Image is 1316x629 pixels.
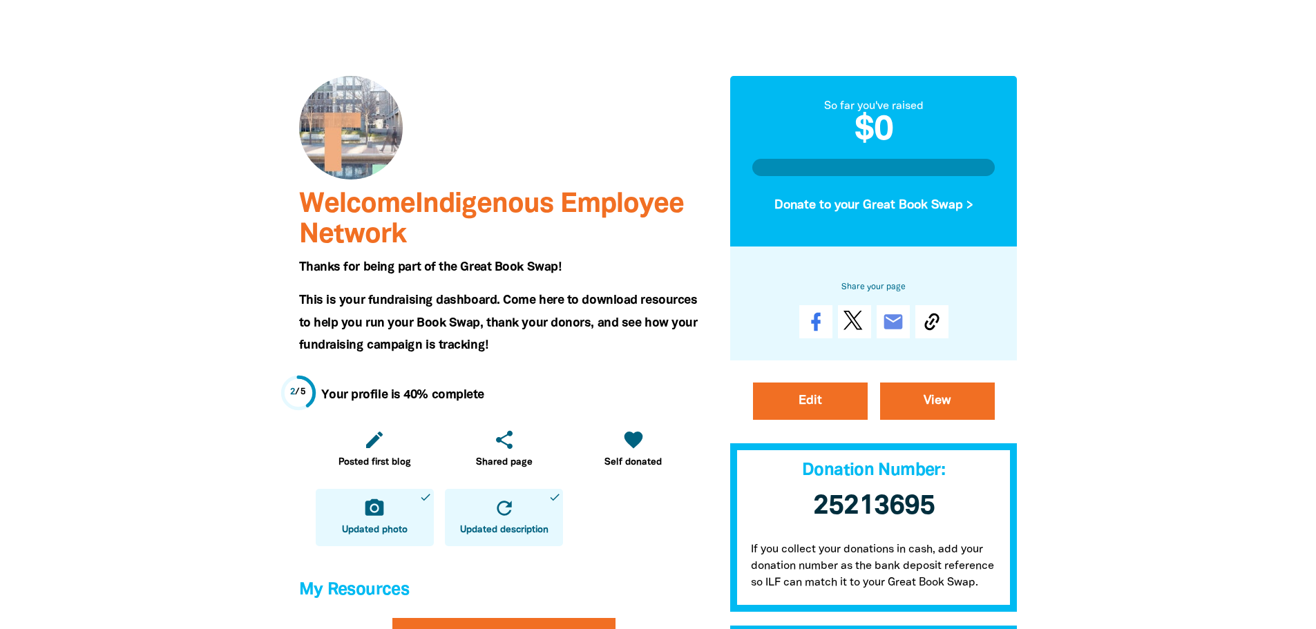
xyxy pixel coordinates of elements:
[290,386,306,399] div: / 5
[799,305,832,338] a: Share
[802,463,945,478] span: Donation Number:
[299,582,410,598] span: My Resources
[476,456,533,470] span: Shared page
[915,305,948,338] button: Copy Link
[882,311,904,333] i: email
[730,528,1018,612] p: If you collect your donations in cash, add your donation number as the bank deposit reference so ...
[493,429,515,451] i: share
[549,491,561,503] i: done
[752,98,995,115] div: So far you've raised
[752,279,995,294] h6: Share your page
[460,523,549,537] span: Updated description
[880,383,995,420] a: View
[445,420,563,478] a: shareShared page
[419,491,432,503] i: done
[321,389,484,400] strong: Your profile is 40% complete
[363,497,385,519] i: camera_alt
[813,494,935,519] span: 25213695
[338,456,411,470] span: Posted first blog
[342,523,408,537] span: Updated photo
[877,305,910,338] a: email
[363,429,385,451] i: edit
[838,305,871,338] a: Post
[290,388,296,396] span: 2
[574,420,692,478] a: favoriteSelf donated
[753,383,868,420] a: Edit
[299,192,684,248] span: Welcome Indigenous Employee Network
[622,429,645,451] i: favorite
[299,262,562,273] span: Thanks for being part of the Great Book Swap!
[316,420,434,478] a: editPosted first blog
[752,186,995,224] button: Donate to your Great Book Swap >
[493,497,515,519] i: refresh
[316,489,434,546] a: camera_altUpdated photodone
[299,295,698,351] span: This is your fundraising dashboard. Come here to download resources to help you run your Book Swa...
[604,456,662,470] span: Self donated
[752,115,995,148] h2: $0
[445,489,563,546] a: refreshUpdated descriptiondone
